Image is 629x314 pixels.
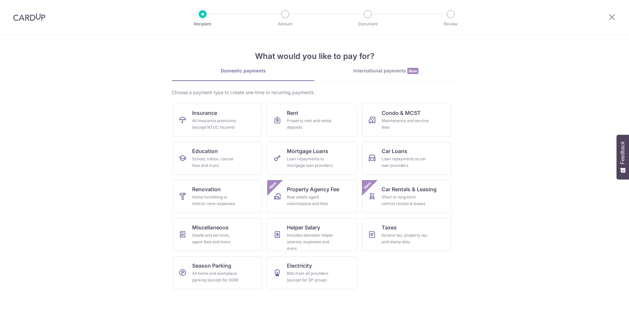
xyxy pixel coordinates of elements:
div: Choose a payment type to create one-time or recurring payments. [172,89,457,96]
div: Loan repayments to mortgage loan providers [287,156,334,169]
a: Car Rentals & LeasingShort or long‑term vehicle rentals & leasesNew [362,180,451,213]
h4: What would you like to pay for? [172,50,457,62]
a: Helper SalaryIncludes domestic helper salaries, expenses and more [267,218,357,251]
span: Miscellaneous [192,223,229,231]
div: Property rent and rental deposits [287,118,334,131]
a: MiscellaneousGoods and services, agent fees and more [172,218,262,251]
span: Season Parking [192,262,231,270]
span: Property Agency Fee [287,185,339,193]
a: Car LoansLoan repayments to car loan providers [362,142,451,175]
span: Car Rentals & Leasing [382,185,437,193]
a: Season ParkingAll home and workplace parking (except for HDB) [172,256,262,289]
div: Goods and services, agent fees and more [192,232,239,245]
span: Electricity [287,262,312,270]
span: Renovation [192,185,221,193]
span: Feedback [620,141,626,164]
span: Insurance [192,109,217,117]
a: Mortgage LoansLoan repayments to mortgage loan providers [267,142,357,175]
p: Review [426,21,475,27]
span: Taxes [382,223,397,231]
a: InsuranceAll insurance premiums (except NTUC Income) [172,104,262,137]
a: Property Agency FeeReal estate agent commissions and feesNew [267,180,357,213]
a: RentProperty rent and rental deposits [267,104,357,137]
div: Domestic payments [172,67,314,74]
a: Condo & MCSTMaintenance and service fees [362,104,451,137]
a: EducationSchool, tuition, course fees and more [172,142,262,175]
div: Home furnishing or interior reno-expenses [192,194,239,207]
span: Car Loans [382,147,407,155]
a: RenovationHome furnishing or interior reno-expenses [172,180,262,213]
span: Helper Salary [287,223,320,231]
a: ElectricityBills from all providers (except for SP group) [267,256,357,289]
img: CardUp [13,13,45,21]
p: Amount [261,21,310,27]
button: Feedback - Show survey [616,135,629,179]
span: New [362,180,373,191]
div: All home and workplace parking (except for HDB) [192,270,239,283]
span: New [267,180,278,191]
span: New [407,68,418,74]
div: Real estate agent commissions and fees [287,194,334,207]
p: Document [343,21,392,27]
span: Education [192,147,218,155]
div: Loan repayments to car loan providers [382,156,429,169]
div: Short or long‑term vehicle rentals & leases [382,194,429,207]
div: All insurance premiums (except NTUC Income) [192,118,239,131]
div: International payments [314,67,457,74]
span: Rent [287,109,298,117]
div: Bills from all providers (except for SP group) [287,270,334,283]
div: School, tuition, course fees and more [192,156,239,169]
div: Includes domestic helper salaries, expenses and more [287,232,334,252]
span: Condo & MCST [382,109,421,117]
p: Recipient [178,21,227,27]
div: Maintenance and service fees [382,118,429,131]
a: TaxesIncome tax, property tax and stamp duty [362,218,451,251]
span: Mortgage Loans [287,147,328,155]
div: Income tax, property tax and stamp duty [382,232,429,245]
